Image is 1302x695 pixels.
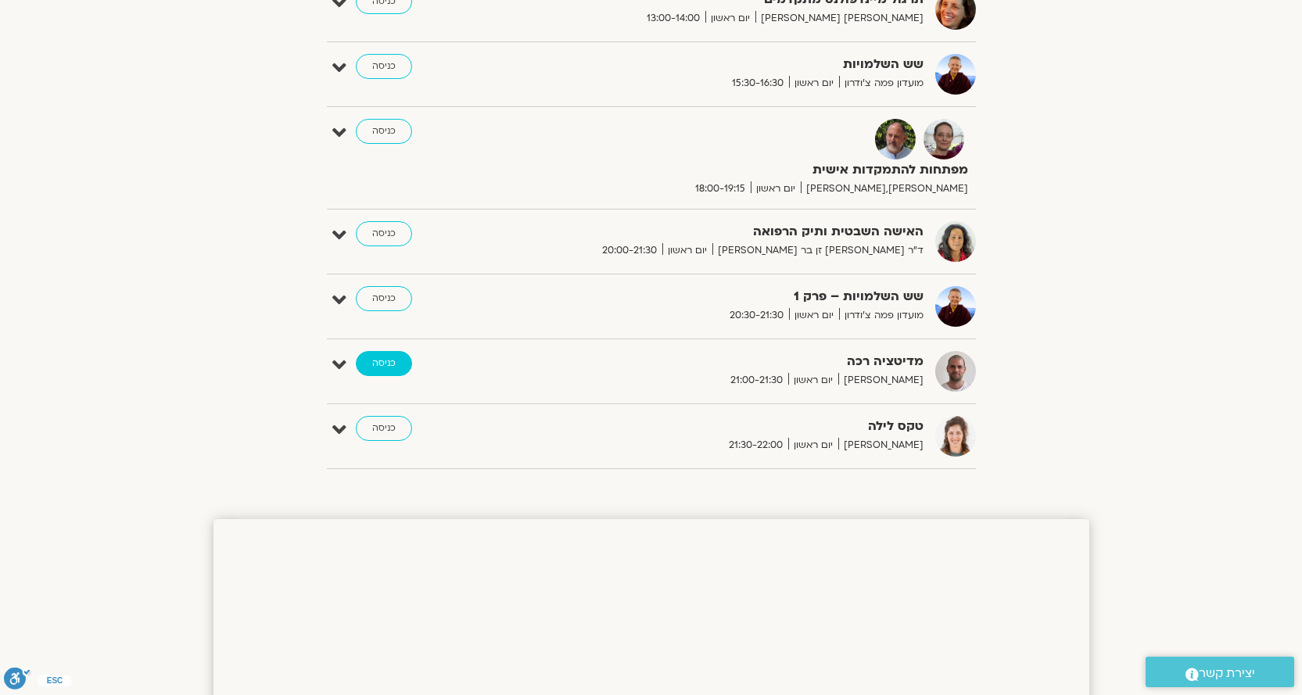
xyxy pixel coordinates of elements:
[789,307,839,324] span: יום ראשון
[540,416,924,437] strong: טקס לילה
[356,351,412,376] a: כניסה
[1146,657,1294,687] a: יצירת קשר
[597,242,662,259] span: 20:00-21:30
[356,221,412,246] a: כניסה
[839,307,924,324] span: מועדון פמה צ'ודרון
[788,437,838,453] span: יום ראשון
[755,10,924,27] span: [PERSON_NAME] [PERSON_NAME]
[1199,663,1255,684] span: יצירת קשר
[690,181,751,197] span: 18:00-19:15
[789,75,839,91] span: יום ראשון
[356,416,412,441] a: כניסה
[838,372,924,389] span: [PERSON_NAME]
[705,10,755,27] span: יום ראשון
[801,181,968,197] span: [PERSON_NAME],[PERSON_NAME]
[585,159,968,181] strong: מפתחות להתמקדות אישית
[838,437,924,453] span: [PERSON_NAME]
[540,351,924,372] strong: מדיטציה רכה
[788,372,838,389] span: יום ראשון
[724,307,789,324] span: 20:30-21:30
[356,286,412,311] a: כניסה
[540,54,924,75] strong: שש השלמויות
[839,75,924,91] span: מועדון פמה צ'ודרון
[662,242,712,259] span: יום ראשון
[641,10,705,27] span: 13:00-14:00
[751,181,801,197] span: יום ראשון
[725,372,788,389] span: 21:00-21:30
[712,242,924,259] span: ד״ר [PERSON_NAME] זן בר [PERSON_NAME]
[723,437,788,453] span: 21:30-22:00
[356,119,412,144] a: כניסה
[726,75,789,91] span: 15:30-16:30
[540,286,924,307] strong: שש השלמויות – פרק 1
[356,54,412,79] a: כניסה
[540,221,924,242] strong: האישה השבטית ותיק הרפואה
